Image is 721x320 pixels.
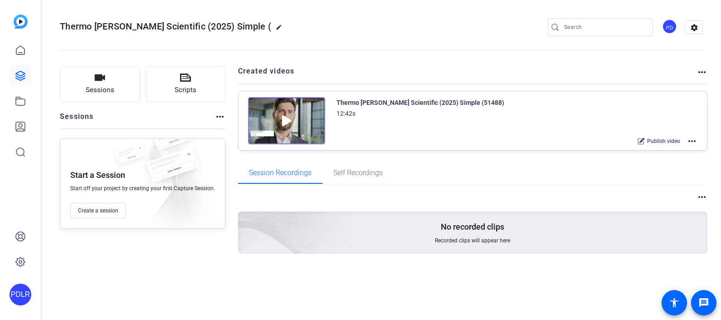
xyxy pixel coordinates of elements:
[136,122,353,319] img: embarkstudio-empty-session.png
[78,207,118,214] span: Create a session
[146,66,226,102] button: Scripts
[435,237,510,244] span: Recorded clips will appear here
[441,222,504,232] p: No recorded clips
[662,19,677,34] div: PD
[214,111,225,122] mat-icon: more_horiz
[662,19,678,35] ngx-avatar: Pia De Los Reyes
[697,192,707,202] mat-icon: more_horiz
[70,170,125,181] p: Start a Session
[249,169,312,177] span: Session Recordings
[697,67,707,78] mat-icon: more_horiz
[70,203,126,218] button: Create a session
[60,111,94,128] h2: Sessions
[238,66,697,84] h2: Created videos
[685,21,703,34] mat-icon: settings
[70,185,215,192] span: Start off your project by creating your first Capture Session.
[132,136,220,233] img: embarkstudio-empty-session.png
[138,148,206,192] img: fake-session.png
[175,85,196,95] span: Scripts
[336,97,504,108] div: Thermo [PERSON_NAME] Scientific (2025) Simple (51488)
[687,136,697,147] mat-icon: more_horiz
[564,22,646,33] input: Search
[333,169,383,177] span: Self Recordings
[336,108,356,119] div: 12:42s
[698,297,709,308] mat-icon: message
[248,97,325,144] img: Creator Project Thumbnail
[647,138,680,145] span: Publish video
[276,24,287,35] mat-icon: edit
[669,297,680,308] mat-icon: accessibility
[60,66,140,102] button: Sessions
[147,125,197,158] img: fake-session.png
[14,15,28,29] img: blue-gradient.svg
[10,284,31,305] div: PDLR
[86,85,114,95] span: Sessions
[110,144,151,171] img: fake-session.png
[60,21,271,32] span: Thermo [PERSON_NAME] Scientific (2025) Simple (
